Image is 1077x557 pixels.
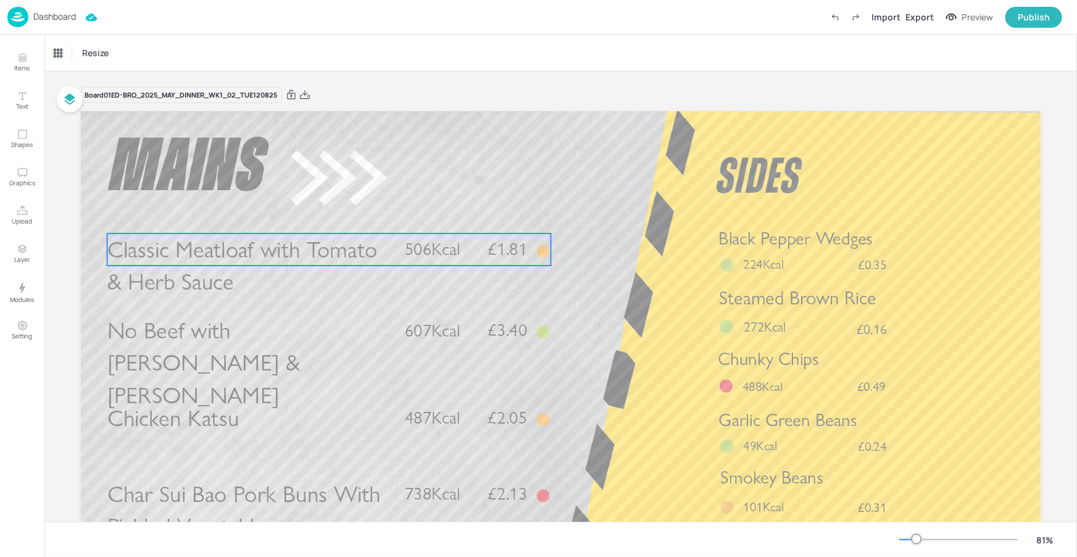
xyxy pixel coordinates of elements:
[962,10,993,24] div: Preview
[718,227,873,249] span: Black Pepper Wedges
[7,7,28,27] img: logo-86c26b7e.jpg
[488,409,527,426] span: £2.05
[107,480,380,541] span: Char Sui Bao Pork Buns With Pickled Vegetables
[718,409,857,431] span: Garlic Green Beans
[107,317,299,409] span: No Beef with [PERSON_NAME] & [PERSON_NAME]
[858,501,886,514] span: £0.31
[858,258,886,271] span: £0.35
[81,87,282,104] div: Board 01ED-BRO_2025_MAY_DINNER_WK1_02_TUE120825
[858,440,886,453] span: £0.24
[846,7,867,28] label: Redo (Ctrl + Y)
[857,322,887,336] span: £0.16
[404,239,460,260] span: 506Kcal
[825,7,846,28] label: Undo (Ctrl + Z)
[33,12,76,21] p: Dashboard
[718,287,875,309] span: Steamed Brown Rice
[871,10,900,23] div: Import
[1018,10,1050,24] div: Publish
[1030,534,1060,547] div: 81 %
[80,46,111,59] span: Resize
[743,256,784,272] span: 224Kcal
[742,379,783,395] span: 488Kcal
[488,485,527,502] span: £2.13
[743,438,777,454] span: 49Kcal
[404,484,460,505] span: 738Kcal
[488,240,527,258] span: £1.81
[404,320,460,341] span: 607Kcal
[404,408,460,429] span: 487Kcal
[107,404,239,432] span: Chicken Katsu
[720,467,823,488] span: Smokey Beans
[488,322,527,339] span: £3.40
[1005,7,1062,28] button: Publish
[744,318,786,335] span: 272Kcal
[107,235,377,296] span: Classic Meatloaf with Tomato & Herb Sauce
[857,380,885,393] span: £0.49
[905,10,934,23] div: Export
[718,348,819,370] span: Chunky Chips
[743,499,784,515] span: 101Kcal
[939,8,1000,27] button: Preview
